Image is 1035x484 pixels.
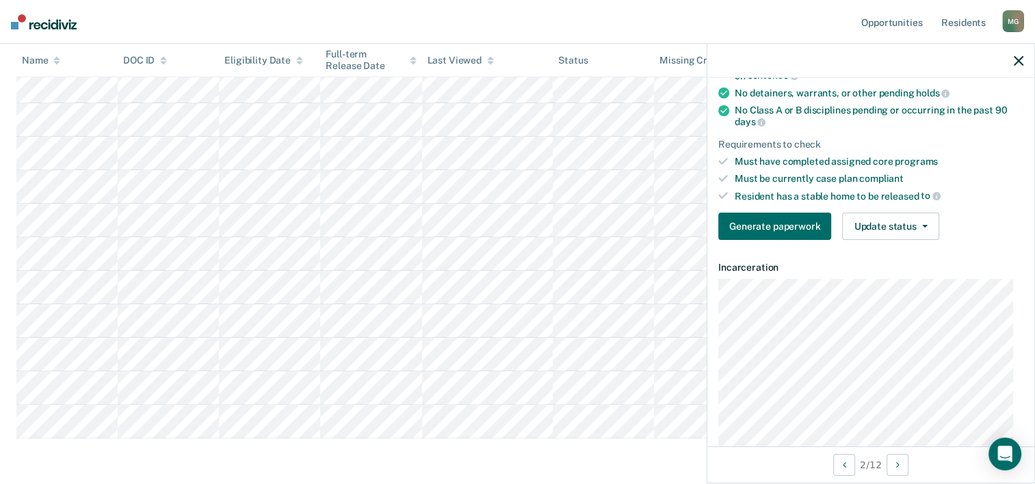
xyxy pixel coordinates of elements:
div: No detainers, warrants, or other pending [735,87,1023,99]
div: M G [1002,10,1024,32]
a: Navigate to form link [718,213,837,240]
div: Eligibility Date [224,55,303,66]
div: Requirements to check [718,139,1023,150]
button: Update status [842,213,939,240]
div: Must have completed assigned core [735,156,1023,167]
span: programs [895,156,938,167]
div: Resident has a stable home to be released [735,190,1023,202]
div: Open Intercom Messenger [988,438,1021,470]
span: days [735,116,765,127]
div: 2 / 12 [707,446,1034,483]
img: Recidiviz [11,14,77,29]
div: No Class A or B disciplines pending or occurring in the past 90 [735,105,1023,128]
div: Name [22,55,60,66]
span: compliant [859,173,904,184]
button: Generate paperwork [718,213,831,240]
dt: Incarceration [718,262,1023,273]
button: Previous Opportunity [833,454,855,476]
div: Full-term Release Date [326,49,416,72]
div: Status [558,55,588,66]
span: holds [916,88,949,98]
div: DOC ID [123,55,167,66]
div: Must be currently case plan [735,173,1023,185]
div: Last Viewed [428,55,494,66]
button: Next Opportunity [887,454,908,476]
div: Missing Criteria [659,55,731,66]
span: to [921,190,941,201]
